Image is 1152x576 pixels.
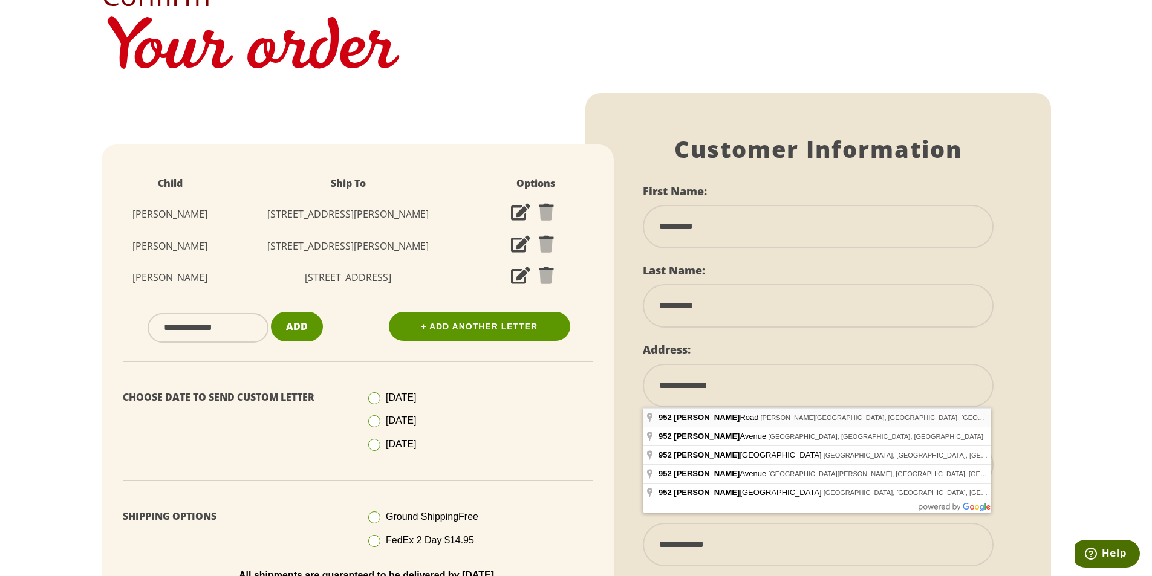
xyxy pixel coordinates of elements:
span: [PERSON_NAME] [674,432,740,441]
a: + Add Another Letter [389,312,570,341]
span: [GEOGRAPHIC_DATA] [659,450,824,459]
span: [DATE] [386,415,416,426]
label: Address: [643,342,691,357]
th: Options [470,169,601,198]
span: [PERSON_NAME] [674,413,740,422]
button: Add [271,312,323,341]
span: [GEOGRAPHIC_DATA][PERSON_NAME], [GEOGRAPHIC_DATA], [GEOGRAPHIC_DATA] [768,470,1038,477]
span: [GEOGRAPHIC_DATA], [GEOGRAPHIC_DATA], [GEOGRAPHIC_DATA] [824,451,1039,459]
td: [STREET_ADDRESS] [227,262,470,294]
span: [DATE] [386,392,416,403]
p: Choose Date To Send Custom Letter [123,389,349,406]
span: [DATE] [386,439,416,449]
th: Ship To [227,169,470,198]
td: [STREET_ADDRESS][PERSON_NAME] [227,198,470,230]
span: Add [286,320,308,333]
span: Avenue [659,469,768,478]
th: Child [114,169,227,198]
span: Road [659,413,760,422]
label: First Name: [643,184,707,198]
span: [PERSON_NAME][GEOGRAPHIC_DATA], [GEOGRAPHIC_DATA], [GEOGRAPHIC_DATA] [760,414,1030,421]
span: 952 [PERSON_NAME] [659,469,740,478]
span: [PERSON_NAME] [674,450,740,459]
span: Avenue [659,432,768,441]
span: [GEOGRAPHIC_DATA], [GEOGRAPHIC_DATA], [GEOGRAPHIC_DATA] [824,489,1039,496]
span: [GEOGRAPHIC_DATA] [659,488,824,497]
h1: Customer Information [643,135,994,163]
td: [PERSON_NAME] [114,262,227,294]
span: 952 [659,413,672,422]
span: [GEOGRAPHIC_DATA], [GEOGRAPHIC_DATA], [GEOGRAPHIC_DATA] [768,433,983,440]
td: [PERSON_NAME] [114,198,227,230]
p: Shipping Options [123,508,349,525]
span: 952 [PERSON_NAME] [659,488,740,497]
span: FedEx 2 Day $14.95 [386,535,474,545]
span: Ground Shipping [386,511,478,522]
td: [PERSON_NAME] [114,230,227,262]
span: 952 [659,450,672,459]
td: [STREET_ADDRESS][PERSON_NAME] [227,230,470,262]
h1: Your order [102,10,1051,93]
span: Free [458,511,478,522]
label: Last Name: [643,263,705,277]
iframe: Opens a widget where you can find more information [1075,540,1140,570]
span: 952 [659,432,672,441]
